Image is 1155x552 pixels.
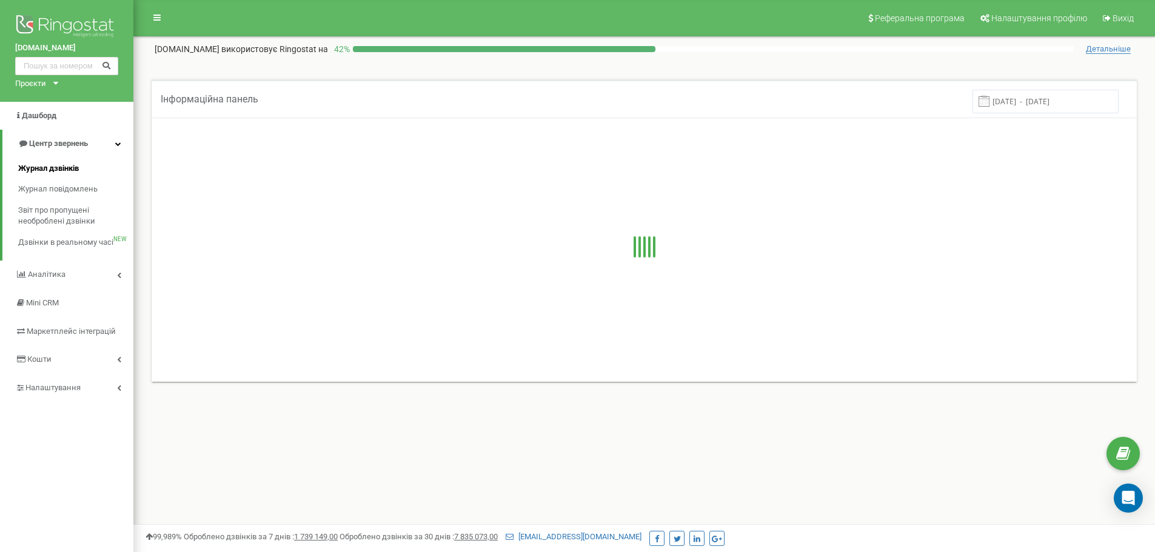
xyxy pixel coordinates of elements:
[28,270,65,279] span: Аналiтика
[18,179,133,200] a: Журнал повідомлень
[29,139,88,148] span: Центр звернень
[22,111,56,120] span: Дашборд
[15,78,46,90] div: Проєкти
[18,184,98,195] span: Журнал повідомлень
[2,130,133,158] a: Центр звернень
[18,205,127,227] span: Звіт про пропущені необроблені дзвінки
[294,532,338,541] u: 1 739 149,00
[18,163,79,175] span: Журнал дзвінків
[18,158,133,179] a: Журнал дзвінків
[1114,484,1143,513] div: Open Intercom Messenger
[15,12,118,42] img: Ringostat logo
[25,383,81,392] span: Налаштування
[26,298,59,307] span: Mini CRM
[15,57,118,75] input: Пошук за номером
[27,354,52,364] span: Кошти
[146,532,182,541] span: 99,989%
[15,42,118,54] a: [DOMAIN_NAME]
[27,327,116,336] span: Маркетплейс інтеграцій
[875,13,965,23] span: Реферальна програма
[155,43,328,55] p: [DOMAIN_NAME]
[1113,13,1134,23] span: Вихід
[221,44,328,54] span: використовує Ringostat на
[18,200,133,232] a: Звіт про пропущені необроблені дзвінки
[340,532,498,541] span: Оброблено дзвінків за 30 днів :
[18,237,113,248] span: Дзвінки в реальному часі
[184,532,338,541] span: Оброблено дзвінків за 7 днів :
[454,532,498,541] u: 7 835 073,00
[18,232,133,253] a: Дзвінки в реальному часіNEW
[1086,44,1131,54] span: Детальніше
[506,532,641,541] a: [EMAIL_ADDRESS][DOMAIN_NAME]
[991,13,1087,23] span: Налаштування профілю
[328,43,353,55] p: 42 %
[161,93,258,105] span: Інформаційна панель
